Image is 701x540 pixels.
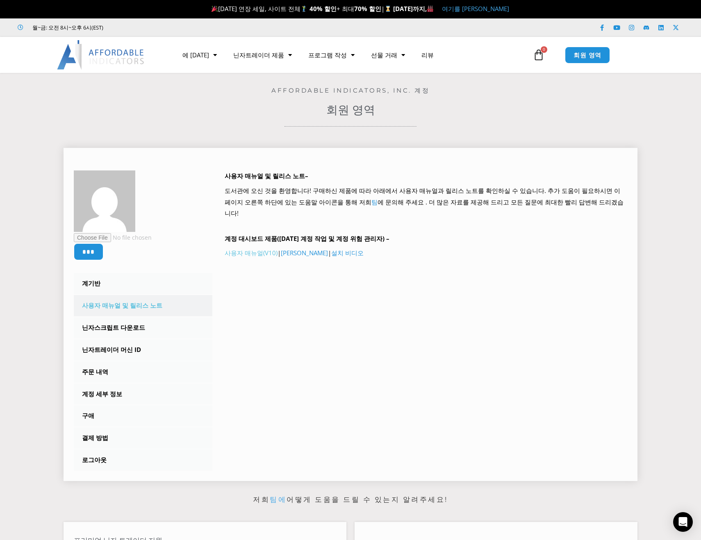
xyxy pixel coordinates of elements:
a: 사용자 매뉴얼(V10) [225,249,278,257]
font: 리뷰 [421,51,434,59]
img: f61203d11dc6172b8296311e56b1f5f1a85f595c1faed902fff4d7be0d18fc55 [74,170,135,232]
font: 로그아웃 [82,456,107,464]
font: 결제 방법 [82,433,108,442]
img: ⌛ [385,6,391,12]
font: + 최대 [337,5,354,13]
font: 저희 [253,495,270,504]
img: LogoAI | 저렴한 지표 – NinjaTrader [57,40,145,70]
a: 닌자트레이더 제품 [225,45,300,64]
a: 에 [DATE] [174,45,225,64]
nav: 계정 페이지 [74,273,212,471]
a: 로그아웃 [74,449,212,471]
img: 🏌️‍♂️ [301,6,307,12]
img: 🏭 [427,6,433,12]
a: 주문 내역 [74,361,212,383]
nav: 메뉴 [174,45,531,64]
a: 회원 영역 [326,103,375,117]
a: 사용자 매뉴얼 및 릴리스 노트 [74,295,212,316]
font: [DATE]까지, [393,5,427,13]
font: 주문 내역 [82,368,108,376]
font: [DATE] 연장 세일, 사이트 전체 [218,5,300,13]
font: 선물 거래 [371,51,397,59]
font: 닌자트레이더 머신 ID [82,345,141,354]
a: 0 [521,43,557,67]
font: 사용자 매뉴얼 및 릴리스 노트 [82,301,162,309]
a: Affordable Indicators, Inc. 계정 [271,86,430,94]
iframe: Trustpilot에서 제공하는 고객 리뷰 [115,23,238,32]
font: 사용자 매뉴얼 및 릴리스 노트– [225,172,308,180]
font: 에 문의해 주세요 . 더 많은 자료를 제공해 드리고 모든 질문에 최대한 빨리 답변해 드리겠습니다! [225,198,624,218]
font: | [328,249,331,257]
a: [PERSON_NAME] [281,249,328,257]
a: 회원 영역 [565,47,610,64]
a: 팀에 [270,495,287,504]
a: 설치 비디오 [331,249,364,257]
a: 리뷰 [413,45,442,64]
font: 회원 영역 [574,51,602,59]
font: 프로그램 작성 [308,51,347,59]
a: 구애 [74,405,212,427]
a: 프로그램 작성 [300,45,363,64]
font: 70% 할인 [354,5,381,13]
font: 계기반 [82,279,100,287]
font: 월~금: 오전 8시~오후 6시(EST) [32,24,103,31]
a: 계기반 [74,273,212,294]
div: Open Intercom Messenger [673,512,693,532]
font: 구애 [82,411,94,420]
font: | [278,249,281,257]
a: 팀 [371,198,378,206]
font: 계정 대시보드 제품([DATE] 계정 작업 및 계정 위험 관리자) – [225,234,389,243]
img: 🎉 [212,6,218,12]
a: 닌자스크립트 다운로드 [74,317,212,338]
a: 계정 세부 정보 [74,383,212,405]
font: | [381,5,385,13]
a: 선물 거래 [363,45,413,64]
font: 도서관에 오신 것을 환영합니다! 구매하신 제품에 따라 아래에서 사용자 매뉴얼과 릴리스 노트를 확인하실 수 있습니다. 추가 도움이 필요하시면 이 페이지 오른쪽 하단에 있는 도움... [225,186,620,206]
font: 닌자트레이더 제품 [233,51,284,59]
font: 어떻게 도움을 드릴 수 있는지 알려주세요! [287,495,448,504]
font: 에 [DATE] [182,51,209,59]
font: 40% 할인 [310,5,337,13]
font: 0 [543,46,545,52]
font: 계정 세부 정보 [82,390,122,398]
a: 닌자트레이더 머신 ID [74,339,212,361]
font: 닌자스크립트 다운로드 [82,323,145,331]
a: 여기를 [PERSON_NAME] [442,5,509,13]
a: 결제 방법 [74,427,212,449]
